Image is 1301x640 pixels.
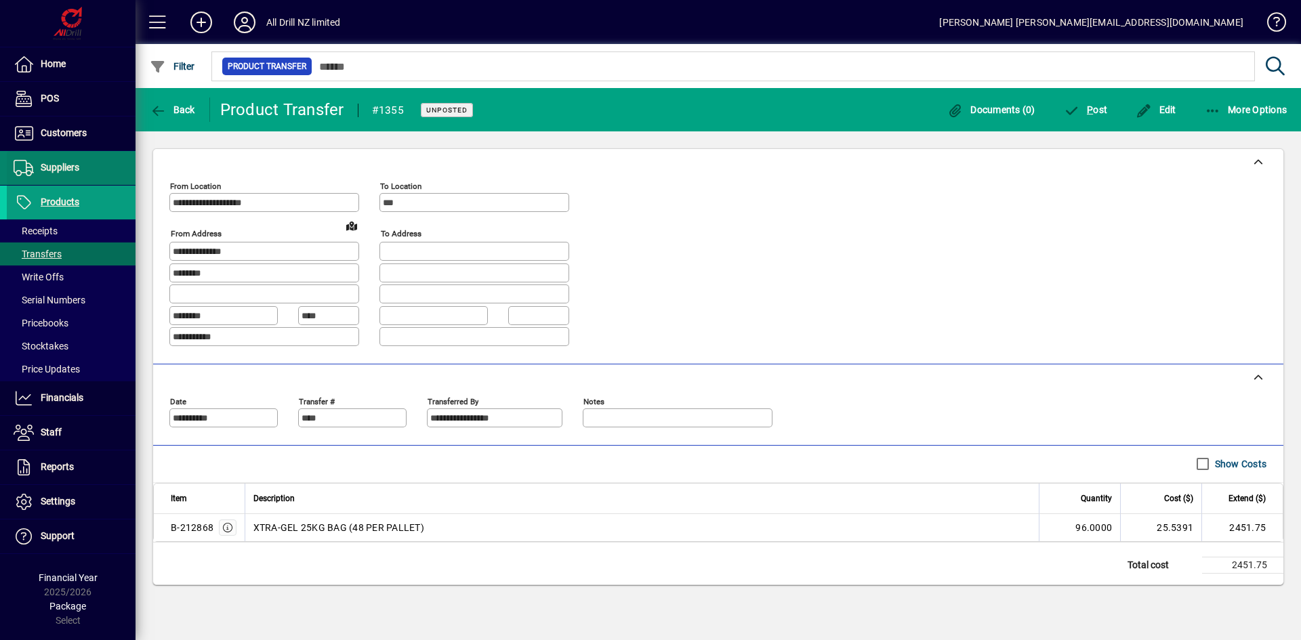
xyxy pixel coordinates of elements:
span: Filter [150,61,195,72]
a: Price Updates [7,358,136,381]
label: Show Costs [1212,457,1267,471]
div: #1355 [372,100,404,121]
a: Receipts [7,219,136,242]
a: Staff [7,416,136,450]
div: Product Transfer [220,99,344,121]
mat-label: Date [170,396,186,406]
span: P [1087,104,1093,115]
span: Extend ($) [1228,491,1266,506]
span: Description [253,491,295,506]
a: Customers [7,116,136,150]
span: Cost ($) [1164,491,1193,506]
span: Staff [41,427,62,438]
mat-label: Transfer # [299,396,335,406]
mat-label: Notes [583,396,604,406]
span: Pricebooks [14,318,68,328]
td: 2451.75 [1201,514,1283,541]
button: Profile [223,10,266,35]
span: Back [150,104,195,115]
a: Suppliers [7,151,136,185]
button: More Options [1201,98,1291,122]
button: Documents (0) [944,98,1039,122]
mat-label: To location [380,182,421,191]
span: More Options [1205,104,1287,115]
span: Suppliers [41,162,79,173]
span: Reports [41,461,74,472]
a: Settings [7,485,136,519]
span: Price Updates [14,364,80,375]
span: Support [41,530,75,541]
mat-label: From location [170,182,221,191]
a: Home [7,47,136,81]
td: 25.5391 [1120,514,1201,541]
app-page-header-button: Back [136,98,210,122]
span: Financial Year [39,572,98,583]
a: POS [7,82,136,116]
span: Products [41,196,79,207]
a: Write Offs [7,265,136,289]
span: Receipts [14,226,58,236]
span: XTRA-GEL 25KG BAG (48 PER PALLET) [253,521,424,534]
span: Serial Numbers [14,295,85,305]
div: All Drill NZ limited [266,12,341,33]
span: Product Transfer [228,60,306,73]
button: Filter [146,54,199,79]
td: 96.0000 [1039,514,1120,541]
span: Item [171,491,187,506]
a: Serial Numbers [7,289,136,312]
span: Transfers [14,249,62,259]
span: Write Offs [14,272,64,282]
span: Package [49,601,86,612]
div: [PERSON_NAME] [PERSON_NAME][EMAIL_ADDRESS][DOMAIN_NAME] [939,12,1243,33]
a: Support [7,519,136,553]
button: Back [146,98,199,122]
mat-label: Transferred by [428,396,478,406]
span: POS [41,93,59,104]
span: Financials [41,392,83,403]
a: Transfers [7,242,136,265]
button: Add [180,10,223,35]
span: Edit [1136,104,1176,115]
span: ost [1064,104,1108,115]
span: Quantity [1081,491,1112,506]
a: Reports [7,450,136,484]
td: 2451.75 [1202,557,1283,573]
span: Unposted [426,106,468,114]
span: Settings [41,496,75,507]
button: Edit [1132,98,1180,122]
td: Total cost [1121,557,1202,573]
a: Knowledge Base [1257,3,1284,47]
span: Customers [41,127,87,138]
span: Stocktakes [14,341,68,351]
a: Pricebooks [7,312,136,335]
a: Financials [7,381,136,415]
span: Home [41,58,66,69]
a: Stocktakes [7,335,136,358]
div: B-212868 [171,521,213,534]
span: Documents (0) [947,104,1035,115]
button: Post [1060,98,1111,122]
a: View on map [341,215,363,236]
